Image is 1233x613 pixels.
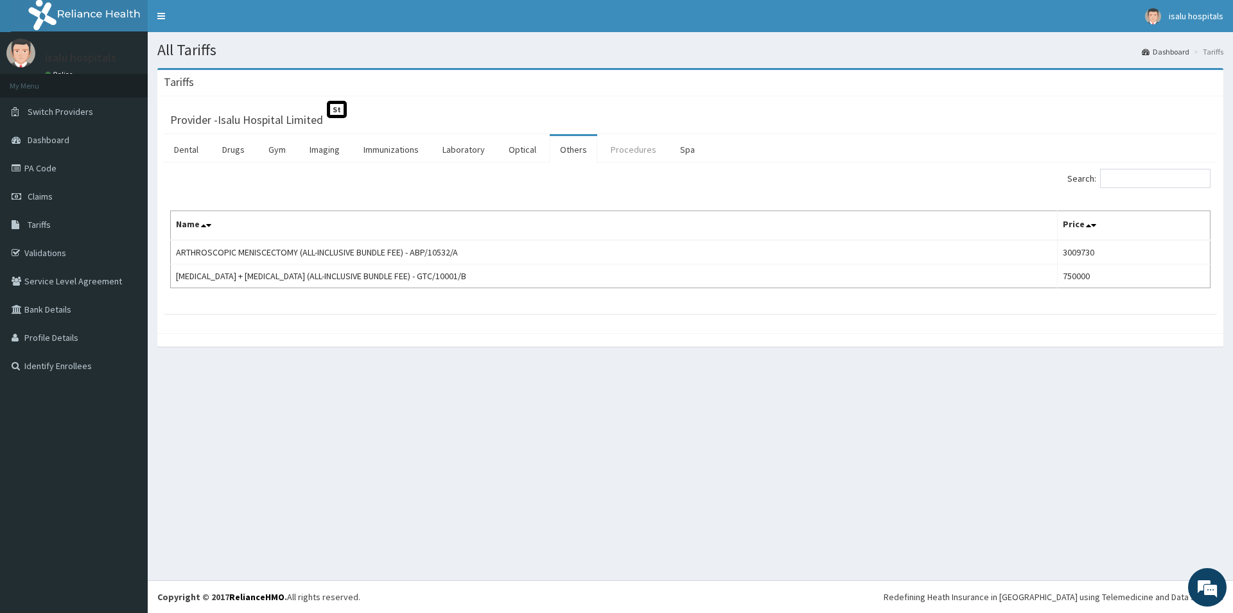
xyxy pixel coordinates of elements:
input: Search: [1100,169,1211,188]
a: Immunizations [353,136,429,163]
strong: Copyright © 2017 . [157,591,287,603]
span: Claims [28,191,53,202]
a: Dental [164,136,209,163]
li: Tariffs [1191,46,1223,57]
span: Tariffs [28,219,51,230]
td: ARTHROSCOPIC MENISCECTOMY (ALL-INCLUSIVE BUNDLE FEE) - ABP/10532/A [171,240,1058,264]
img: User Image [6,39,35,67]
a: Laboratory [432,136,495,163]
a: Imaging [299,136,350,163]
td: 750000 [1057,264,1210,288]
th: Price [1057,211,1210,241]
span: Dashboard [28,134,69,146]
td: [MEDICAL_DATA] + [MEDICAL_DATA] (ALL-INCLUSIVE BUNDLE FEE) - GTC/10001/B [171,264,1058,288]
a: RelianceHMO [229,591,284,603]
a: Procedures [600,136,667,163]
p: isalu hospitals [45,52,116,64]
img: d_794563401_company_1708531726252_794563401 [24,64,52,96]
td: 3009730 [1057,240,1210,264]
div: Chat with us now [67,72,216,89]
h1: All Tariffs [157,42,1223,58]
span: Switch Providers [28,106,93,117]
footer: All rights reserved. [148,580,1233,613]
a: Spa [670,136,705,163]
h3: Tariffs [164,76,194,88]
textarea: Type your message and hit 'Enter' [6,350,245,395]
a: Drugs [212,136,255,163]
a: Others [550,136,597,163]
img: User Image [1145,8,1161,24]
a: Online [45,70,76,79]
label: Search: [1067,169,1211,188]
h3: Provider - Isalu Hospital Limited [170,114,323,126]
div: Redefining Heath Insurance in [GEOGRAPHIC_DATA] using Telemedicine and Data Science! [884,591,1223,603]
a: Optical [498,136,547,163]
div: Minimize live chat window [211,6,241,37]
span: St [327,101,347,118]
span: We're online! [74,162,177,291]
a: Dashboard [1142,46,1189,57]
th: Name [171,211,1058,241]
span: isalu hospitals [1169,10,1223,22]
a: Gym [258,136,296,163]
